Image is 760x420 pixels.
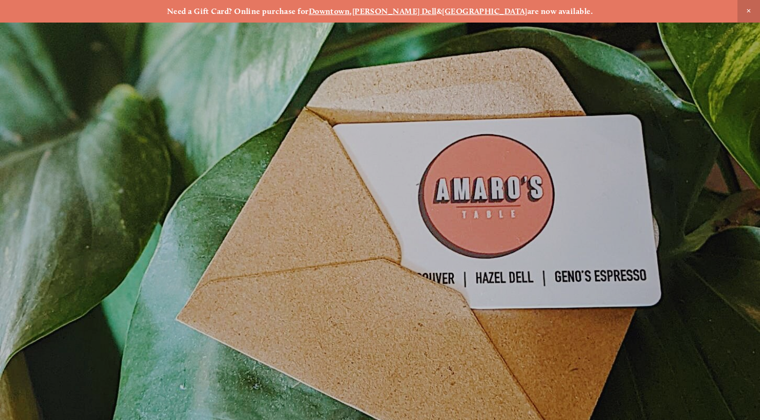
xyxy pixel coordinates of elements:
[309,6,350,16] a: Downtown
[167,6,309,16] strong: Need a Gift Card? Online purchase for
[352,6,437,16] a: [PERSON_NAME] Dell
[437,6,442,16] strong: &
[442,6,527,16] a: [GEOGRAPHIC_DATA]
[350,6,352,16] strong: ,
[527,6,593,16] strong: are now available.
